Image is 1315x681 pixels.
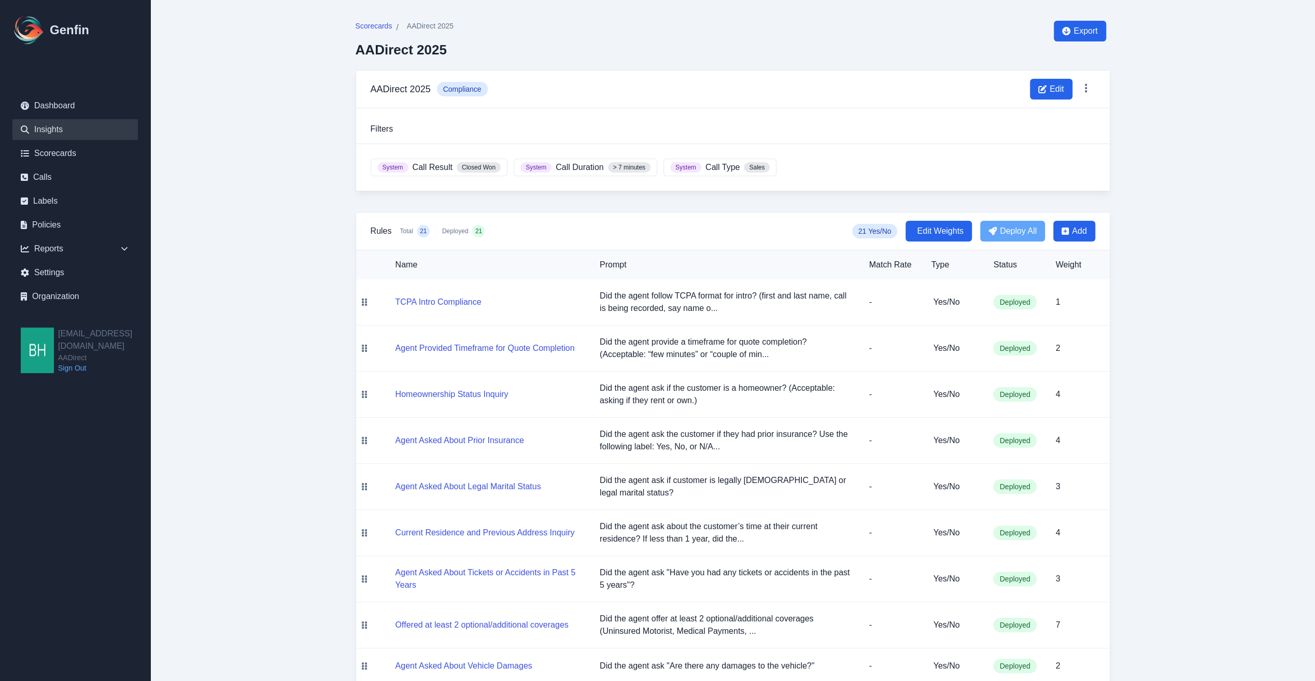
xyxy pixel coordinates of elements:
a: Sign Out [58,363,150,373]
span: 4 [1055,528,1060,537]
h5: Yes/No [933,573,977,585]
button: Edit [1030,79,1072,100]
h3: Filters [371,123,1095,135]
th: Status [985,250,1047,279]
span: Export [1073,25,1097,37]
p: - [869,527,914,539]
button: Offered at least 2 optional/additional coverages [395,619,569,631]
a: Offered at least 2 optional/additional coverages [395,620,569,629]
p: Did the agent ask the customer if they had prior insurance? Use the following label: Yes, No, or ... [600,428,853,453]
span: Sales [744,162,770,173]
span: Call Type [705,161,740,174]
p: Did the agent offer at least 2 optional/additional coverages (Uninsured Motorist, Medical Payment... [600,613,853,637]
span: Deployed [993,526,1036,540]
img: Logo [12,13,46,47]
p: Did the agent ask if customer is legally [DEMOGRAPHIC_DATA] or legal marital status? [600,474,853,499]
button: Export [1054,21,1106,41]
p: - [869,573,914,585]
span: 4 [1055,436,1060,445]
a: Scorecards [12,143,138,164]
span: Deployed [993,387,1036,402]
span: Deployed [993,341,1036,356]
p: - [869,480,914,493]
h5: Yes/No [933,660,977,672]
a: Homeownership Status Inquiry [395,390,508,399]
button: Agent Asked About Tickets or Accidents in Past 5 Years [395,566,583,591]
span: 1 [1055,297,1060,306]
span: 3 [1055,482,1060,491]
th: Type [923,250,985,279]
p: Did the agent ask "Are there any damages to the vehicle?" [600,660,853,672]
h3: Rules [371,225,392,237]
button: Agent Asked About Legal Marital Status [395,480,541,493]
span: System [670,162,701,173]
span: Call Duration [556,161,603,174]
button: TCPA Intro Compliance [395,296,482,308]
span: Add [1072,225,1086,237]
button: Agent Provided Timeframe for Quote Completion [395,342,575,354]
a: Policies [12,215,138,235]
button: Agent Asked About Prior Insurance [395,434,524,447]
h5: Yes/No [933,619,977,631]
a: Agent Asked About Legal Marital Status [395,482,541,491]
p: - [869,619,914,631]
p: Did the agent follow TCPA format for intro? (first and last name, call is being recorded, say nam... [600,290,853,315]
th: Match Rate [860,250,923,279]
p: Did the agent provide a timeframe for quote completion? (Acceptable: “few minutes” or “couple of ... [600,336,853,361]
a: Agent Asked About Vehicle Damages [395,661,532,670]
p: Did the agent ask about the customer’s time at their current residence? If less than 1 year, did ... [600,520,853,545]
span: Compliance [437,82,488,96]
a: Agent Asked About Tickets or Accidents in Past 5 Years [395,580,583,589]
h5: Yes/No [933,527,977,539]
span: Scorecards [356,21,392,31]
a: Current Residence and Previous Address Inquiry [395,528,575,537]
th: Name [373,250,591,279]
div: Reports [12,238,138,259]
span: Call Result [413,161,453,174]
h2: AADirect 2025 [356,42,454,58]
button: Add [1053,221,1095,242]
button: Deploy All [980,221,1045,242]
span: 21 [420,227,427,235]
span: Total [400,227,413,235]
span: Edit [1050,83,1064,95]
p: - [869,296,914,308]
h2: [EMAIL_ADDRESS][DOMAIN_NAME] [58,328,150,352]
a: Calls [12,167,138,188]
span: Deployed [442,227,469,235]
span: Deployed [993,572,1036,586]
a: Insights [12,119,138,140]
a: Agent Provided Timeframe for Quote Completion [395,344,575,352]
a: Organization [12,286,138,307]
p: Did the agent ask "Have you had any tickets or accidents in the past 5 years"? [600,566,853,591]
img: bhackett@aadirect.com [21,328,54,373]
span: 21 [475,227,482,235]
span: 4 [1055,390,1060,399]
a: TCPA Intro Compliance [395,297,482,306]
span: 2 [1055,661,1060,670]
span: System [520,162,552,173]
h5: Yes/No [933,480,977,493]
span: Deploy All [1000,225,1037,237]
span: 7 [1055,620,1060,629]
span: / [396,21,398,34]
p: - [869,434,914,447]
p: - [869,342,914,354]
p: - [869,388,914,401]
a: Dashboard [12,95,138,116]
h1: Genfin [50,22,89,38]
span: Deployed [993,618,1036,632]
span: System [377,162,408,173]
span: Edit Weights [917,225,964,237]
a: Scorecards [356,21,392,34]
a: Labels [12,191,138,211]
span: Deployed [993,295,1036,309]
span: 3 [1055,574,1060,583]
button: Edit Weights [906,221,972,242]
span: 2 [1055,344,1060,352]
h3: AADirect 2025 [371,82,431,96]
p: Did the agent ask if the customer is a homeowner? (Acceptable: asking if they rent or own.) [600,382,853,407]
button: Agent Asked About Vehicle Damages [395,660,532,672]
th: Weight [1047,250,1109,279]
